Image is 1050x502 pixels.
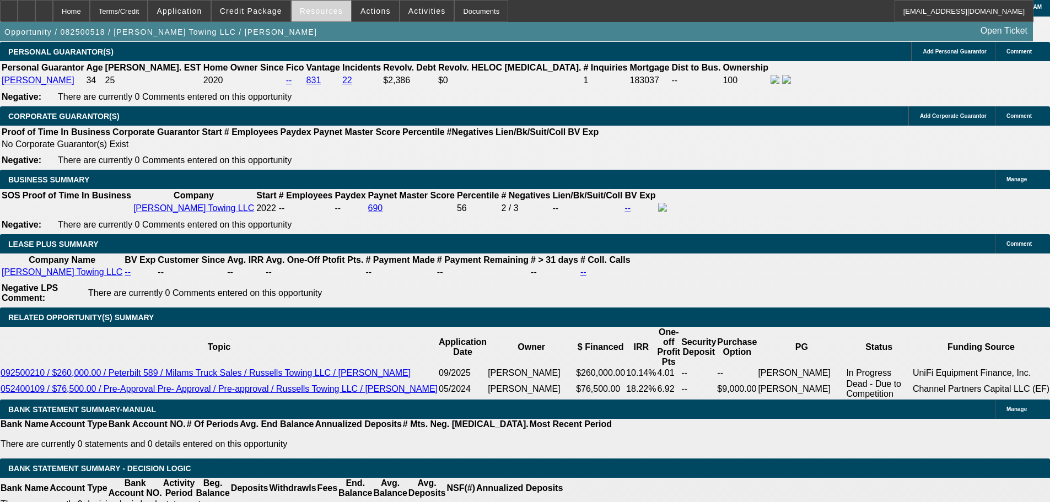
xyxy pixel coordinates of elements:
[438,327,487,368] th: Application Date
[112,127,200,137] b: Corporate Guarantor
[583,74,628,87] td: 1
[8,405,156,414] span: BANK STATEMENT SUMMARY-MANUAL
[186,419,239,430] th: # Of Periods
[195,478,230,499] th: Beg. Balance
[457,191,499,200] b: Percentile
[58,220,292,229] span: There are currently 0 Comments entered on this opportunity
[552,202,623,214] td: --
[626,368,656,379] td: 10.14%
[368,191,455,200] b: Paynet Master Score
[105,74,202,87] td: 25
[757,327,846,368] th: PG
[625,203,631,213] a: --
[300,7,343,15] span: Resources
[629,74,670,87] td: 183037
[438,63,581,72] b: Revolv. HELOC [MEDICAL_DATA].
[530,267,579,278] td: --
[681,368,717,379] td: --
[314,419,402,430] th: Annualized Deposits
[86,63,103,72] b: Age
[408,478,446,499] th: Avg. Deposits
[438,379,487,400] td: 05/2024
[49,478,108,499] th: Account Type
[580,267,586,277] a: --
[203,63,284,72] b: Home Owner Since
[487,379,575,400] td: [PERSON_NAME]
[1006,406,1027,412] span: Manage
[1,439,612,449] p: There are currently 0 statements and 0 details entered on this opportunity
[174,191,214,200] b: Company
[656,368,681,379] td: 4.01
[2,63,84,72] b: Personal Guarantor
[29,255,95,265] b: Company Name
[1,139,604,150] td: No Corporate Guarantor(s) Exist
[317,478,338,499] th: Fees
[292,1,351,21] button: Resources
[265,267,364,278] td: --
[286,75,292,85] a: --
[88,288,322,298] span: There are currently 0 Comments entered on this opportunity
[224,127,278,137] b: # Employees
[912,368,1050,379] td: UniFi Equipment Finance, Inc.
[1006,241,1032,247] span: Comment
[8,112,120,121] span: CORPORATE GUARANTOR(S)
[846,379,912,400] td: Dead - Due to Competition
[8,313,154,322] span: RELATED OPPORTUNITY(S) SUMMARY
[2,267,122,277] a: [PERSON_NAME] Towing LLC
[306,75,321,85] a: 831
[923,48,987,55] span: Add Personal Guarantor
[1,127,111,138] th: Proof of Time In Business
[681,327,717,368] th: Security Deposit
[438,74,582,87] td: $0
[408,7,446,15] span: Activities
[2,75,74,85] a: [PERSON_NAME]
[671,74,721,87] td: --
[446,478,476,499] th: NSF(#)
[717,368,757,379] td: --
[2,283,58,303] b: Negative LPS Comment:
[105,63,201,72] b: [PERSON_NAME]. EST
[625,191,656,200] b: BV Exp
[383,63,436,72] b: Revolv. Debt
[279,191,333,200] b: # Employees
[352,1,399,21] button: Actions
[912,327,1050,368] th: Funding Source
[2,220,41,229] b: Negative:
[8,464,191,473] span: Bank Statement Summary - Decision Logic
[314,127,400,137] b: Paynet Master Score
[8,175,89,184] span: BUSINESS SUMMARY
[531,255,578,265] b: # > 31 days
[365,255,434,265] b: # Payment Made
[202,127,222,137] b: Start
[383,74,437,87] td: $2,386
[157,7,202,15] span: Application
[8,47,114,56] span: PERSONAL GUARANTOR(S)
[501,203,550,213] div: 2 / 3
[782,75,791,84] img: linkedin-icon.png
[457,203,499,213] div: 56
[626,327,656,368] th: IRR
[529,419,612,430] th: Most Recent Period
[846,368,912,379] td: In Progress
[437,255,529,265] b: # Payment Remaining
[1,368,411,377] a: 092500210 / $260,000.00 / Peterbilt 589 / Milams Truck Sales / Russells Towing LLC / [PERSON_NAME]
[230,478,269,499] th: Deposits
[281,127,311,137] b: Paydex
[49,419,108,430] th: Account Type
[681,379,717,400] td: --
[717,379,757,400] td: $9,000.00
[306,63,340,72] b: Vantage
[912,379,1050,400] td: Channel Partners Capital LLC (EF)
[157,267,225,278] td: --
[438,368,487,379] td: 09/2025
[1,190,21,201] th: SOS
[85,74,103,87] td: 34
[286,63,304,72] b: Fico
[268,478,316,499] th: Withdrawls
[338,478,373,499] th: End. Balance
[717,327,757,368] th: Purchase Option
[373,478,407,499] th: Avg. Balance
[402,419,529,430] th: # Mts. Neg. [MEDICAL_DATA].
[256,202,277,214] td: 2022
[568,127,599,137] b: BV Exp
